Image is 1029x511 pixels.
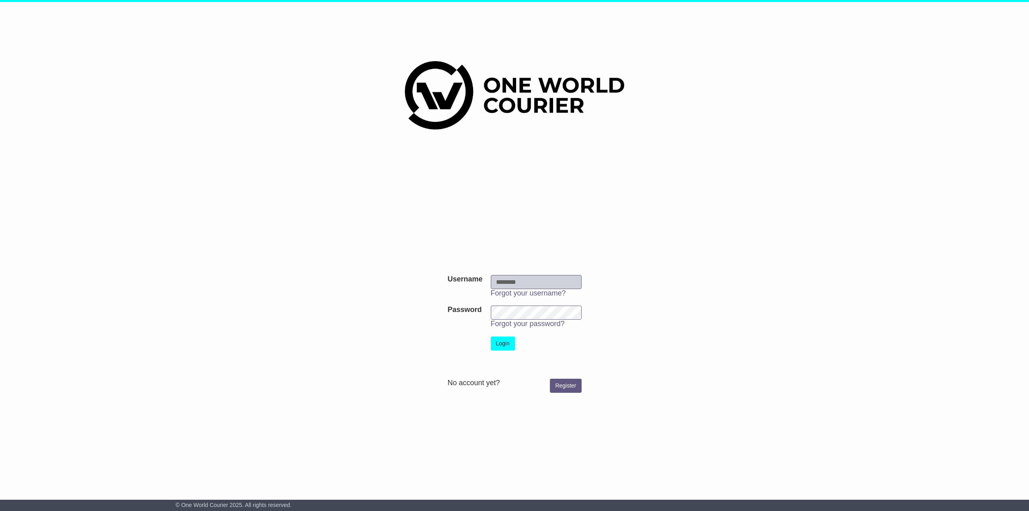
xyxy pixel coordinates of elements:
[491,320,565,328] a: Forgot your password?
[447,379,581,388] div: No account yet?
[491,337,515,351] button: Login
[491,289,566,297] a: Forgot your username?
[447,275,482,284] label: Username
[176,502,292,508] span: © One World Courier 2025. All rights reserved.
[405,61,624,129] img: One World
[550,379,581,393] a: Register
[447,306,482,314] label: Password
